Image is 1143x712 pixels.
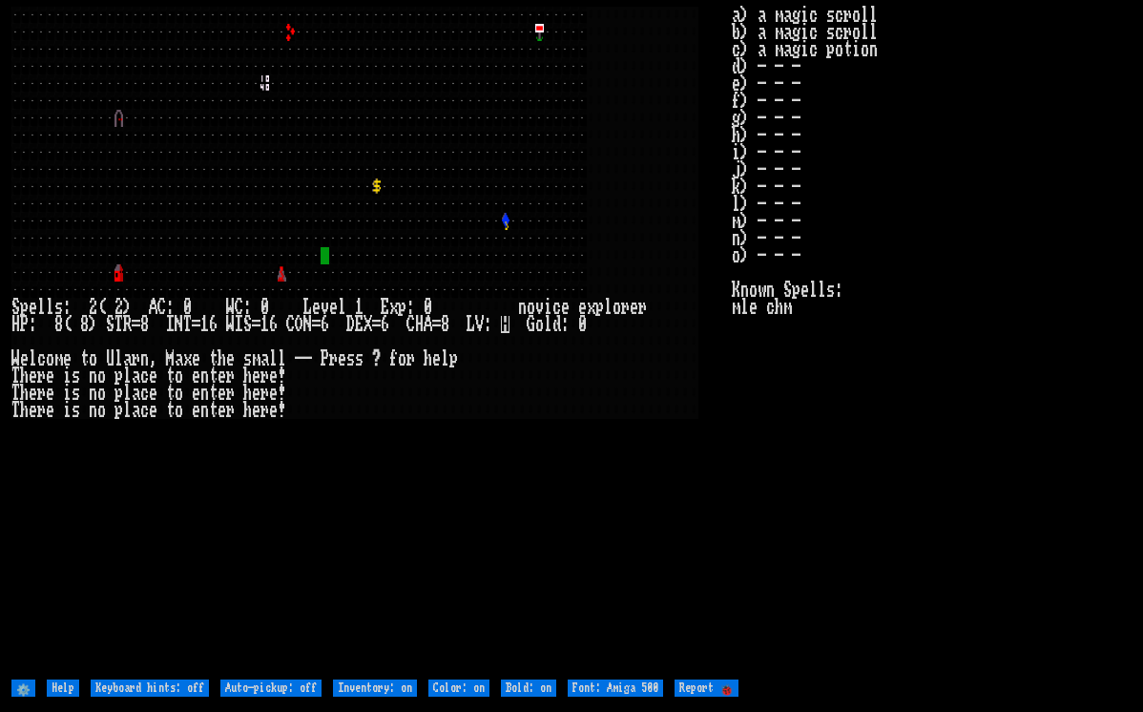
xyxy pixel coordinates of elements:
[295,316,303,333] div: O
[140,367,149,385] div: c
[398,350,406,367] div: o
[20,385,29,402] div: h
[132,316,140,333] div: =
[166,402,175,419] div: t
[226,316,235,333] div: W
[441,350,449,367] div: l
[157,299,166,316] div: C
[338,299,346,316] div: l
[321,316,329,333] div: 6
[364,316,372,333] div: X
[123,316,132,333] div: R
[441,316,449,333] div: 8
[149,367,157,385] div: e
[220,680,322,697] input: Auto-pickup: off
[72,402,80,419] div: s
[192,350,200,367] div: e
[329,350,338,367] div: r
[243,402,252,419] div: h
[149,299,157,316] div: A
[132,350,140,367] div: r
[321,350,329,367] div: P
[467,316,475,333] div: L
[286,316,295,333] div: C
[89,402,97,419] div: n
[260,367,269,385] div: r
[260,350,269,367] div: a
[209,350,218,367] div: t
[192,385,200,402] div: e
[97,402,106,419] div: o
[149,350,157,367] div: ,
[424,316,432,333] div: A
[106,350,114,367] div: U
[638,299,647,316] div: r
[260,385,269,402] div: r
[123,299,132,316] div: )
[114,367,123,385] div: p
[278,385,286,402] div: !
[568,680,663,697] input: Font: Amiga 500
[140,316,149,333] div: 8
[329,299,338,316] div: e
[11,385,20,402] div: T
[89,316,97,333] div: )
[54,316,63,333] div: 8
[132,367,140,385] div: a
[72,385,80,402] div: s
[303,299,312,316] div: L
[175,385,183,402] div: o
[406,316,415,333] div: C
[29,402,37,419] div: e
[235,299,243,316] div: C
[355,299,364,316] div: 1
[209,402,218,419] div: t
[29,350,37,367] div: l
[372,350,381,367] div: ?
[11,350,20,367] div: W
[80,316,89,333] div: 8
[475,316,484,333] div: V
[140,402,149,419] div: c
[46,299,54,316] div: l
[63,367,72,385] div: i
[166,367,175,385] div: t
[675,680,738,697] input: Report 🐞
[123,350,132,367] div: a
[123,402,132,419] div: l
[269,402,278,419] div: e
[218,385,226,402] div: e
[312,299,321,316] div: e
[518,299,527,316] div: n
[552,316,561,333] div: d
[166,385,175,402] div: t
[278,350,286,367] div: l
[80,350,89,367] div: t
[209,385,218,402] div: t
[252,350,260,367] div: m
[552,299,561,316] div: c
[389,299,398,316] div: x
[89,299,97,316] div: 2
[535,299,544,316] div: v
[175,402,183,419] div: o
[226,402,235,419] div: r
[613,299,621,316] div: o
[114,350,123,367] div: l
[424,299,432,316] div: 0
[37,385,46,402] div: r
[114,299,123,316] div: 2
[269,385,278,402] div: e
[29,385,37,402] div: e
[11,402,20,419] div: T
[621,299,630,316] div: r
[312,316,321,333] div: =
[269,350,278,367] div: l
[338,350,346,367] div: e
[11,680,35,697] input: ⚙️
[355,316,364,333] div: E
[46,402,54,419] div: e
[218,402,226,419] div: e
[432,316,441,333] div: =
[527,316,535,333] div: G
